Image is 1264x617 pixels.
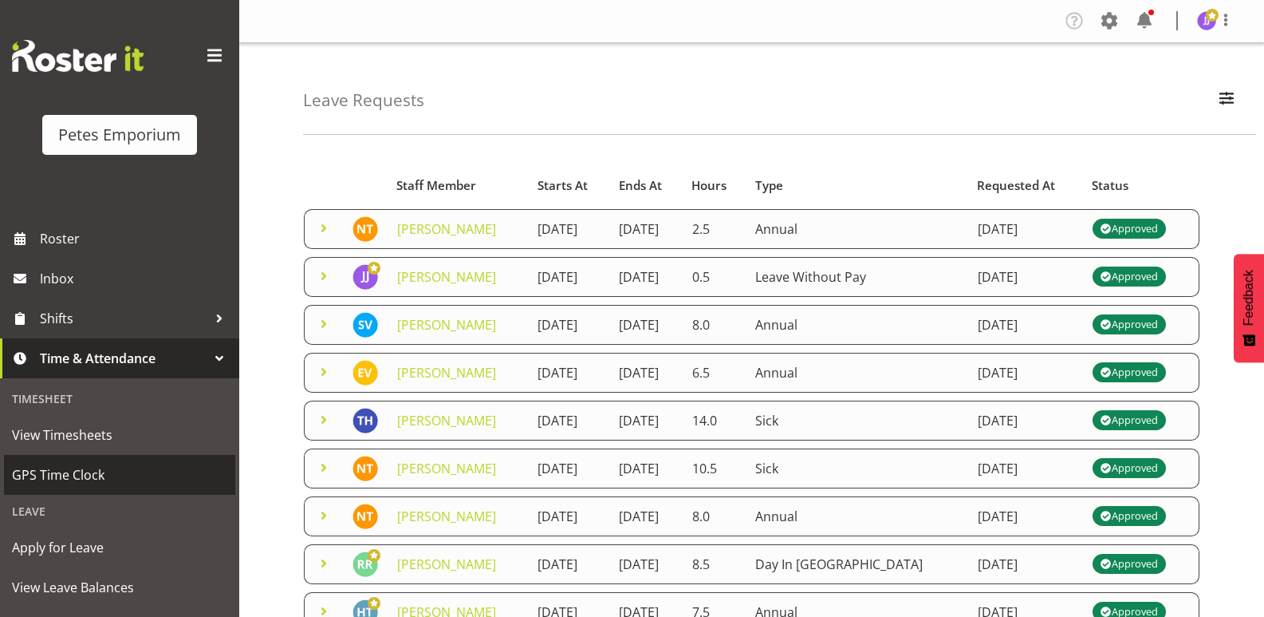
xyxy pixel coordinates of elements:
span: Apply for Leave [12,536,227,560]
td: [DATE] [528,449,609,488]
td: [DATE] [528,401,609,441]
span: View Timesheets [12,423,227,447]
td: [DATE] [968,257,1083,297]
span: Shifts [40,307,207,330]
td: Annual [746,305,968,345]
div: Approved [1101,363,1158,382]
td: 0.5 [683,257,746,297]
td: [DATE] [528,496,609,536]
div: Timesheet [4,382,235,415]
img: sasha-vandervalk6911.jpg [352,312,378,338]
img: Rosterit website logo [12,40,144,72]
td: Annual [746,209,968,249]
a: View Timesheets [4,415,235,455]
td: Sick [746,401,968,441]
a: Apply for Leave [4,528,235,568]
td: [DATE] [609,209,682,249]
span: Type [755,176,783,195]
td: Annual [746,353,968,393]
td: [DATE] [528,209,609,249]
span: GPS Time Clock [12,463,227,487]
td: 8.0 [683,496,746,536]
div: Approved [1101,555,1158,574]
span: Ends At [619,176,662,195]
a: [PERSON_NAME] [397,556,496,573]
h4: Leave Requests [303,91,424,109]
a: [PERSON_NAME] [397,268,496,286]
td: [DATE] [528,257,609,297]
td: Leave Without Pay [746,257,968,297]
img: nicole-thomson8388.jpg [352,456,378,481]
img: ruth-robertson-taylor722.jpg [352,552,378,577]
a: [PERSON_NAME] [397,220,496,238]
td: [DATE] [609,353,682,393]
td: [DATE] [968,353,1083,393]
span: Roster [40,227,231,251]
td: [DATE] [968,449,1083,488]
a: View Leave Balances [4,568,235,607]
td: Sick [746,449,968,488]
td: [DATE] [968,209,1083,249]
a: GPS Time Clock [4,455,235,495]
td: [DATE] [968,305,1083,345]
div: Approved [1101,507,1158,526]
img: janelle-jonkers702.jpg [1197,11,1216,30]
a: [PERSON_NAME] [397,316,496,334]
td: [DATE] [609,544,682,584]
span: Feedback [1242,270,1256,326]
span: Requested At [977,176,1055,195]
span: Status [1092,176,1128,195]
a: [PERSON_NAME] [397,508,496,525]
a: [PERSON_NAME] [397,460,496,477]
button: Filter Employees [1210,83,1243,118]
td: [DATE] [609,257,682,297]
span: Starts At [537,176,588,195]
div: Leave [4,495,235,528]
div: Approved [1101,267,1158,287]
td: [DATE] [968,401,1083,441]
img: teresa-hawkins9867.jpg [352,408,378,433]
td: [DATE] [609,449,682,488]
a: [PERSON_NAME] [397,364,496,382]
td: [DATE] [528,305,609,345]
div: Petes Emporium [58,123,181,147]
span: Staff Member [396,176,476,195]
td: 8.5 [683,544,746,584]
div: Approved [1101,315,1158,334]
span: Inbox [40,267,231,291]
a: [PERSON_NAME] [397,412,496,429]
td: Annual [746,496,968,536]
button: Feedback - Show survey [1234,254,1264,362]
img: nicole-thomson8388.jpg [352,216,378,242]
span: View Leave Balances [12,575,227,599]
td: [DATE] [968,544,1083,584]
td: 8.0 [683,305,746,345]
td: [DATE] [609,401,682,441]
img: janelle-jonkers702.jpg [352,264,378,290]
span: Hours [691,176,727,195]
td: Day In [GEOGRAPHIC_DATA] [746,544,968,584]
td: 14.0 [683,401,746,441]
div: Approved [1101,220,1158,239]
div: Approved [1101,459,1158,478]
td: [DATE] [968,496,1083,536]
td: 6.5 [683,353,746,393]
td: [DATE] [609,305,682,345]
div: Approved [1101,411,1158,430]
td: [DATE] [528,353,609,393]
span: Time & Attendance [40,346,207,370]
img: nicole-thomson8388.jpg [352,504,378,529]
td: 2.5 [683,209,746,249]
td: [DATE] [528,544,609,584]
td: 10.5 [683,449,746,488]
td: [DATE] [609,496,682,536]
img: eva-vailini10223.jpg [352,360,378,386]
